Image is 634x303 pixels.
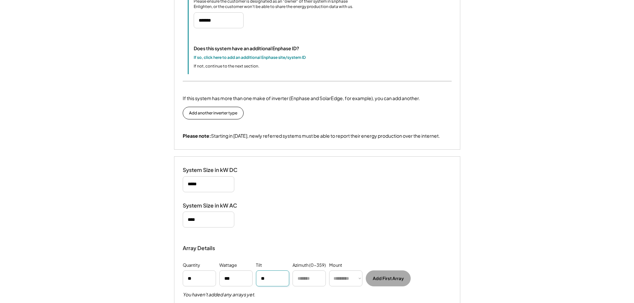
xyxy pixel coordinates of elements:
div: System Size in kW AC [183,202,249,209]
div: If this system has more than one make of inverter (Enphase and SolarEdge, for example), you can a... [183,95,420,102]
div: If so, click here to add an additional Enphase site/system ID [194,55,306,61]
h5: You haven't added any arrays yet. [183,291,255,298]
div: System Size in kW DC [183,167,249,174]
div: Quantity [183,262,200,269]
div: Does this system have an additional Enphase ID? [194,45,299,52]
div: Wattage [219,262,237,269]
strong: Please note: [183,133,211,139]
div: Starting in [DATE], newly referred systems must be able to report their energy production over th... [183,133,440,139]
div: If not, continue to the next section. [194,63,259,69]
div: Mount [329,262,342,269]
div: Azimuth (0-359) [293,262,326,269]
button: Add another inverter type [183,107,244,119]
div: Tilt [256,262,262,269]
button: Add First Array [366,270,411,286]
div: Array Details [183,244,216,252]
